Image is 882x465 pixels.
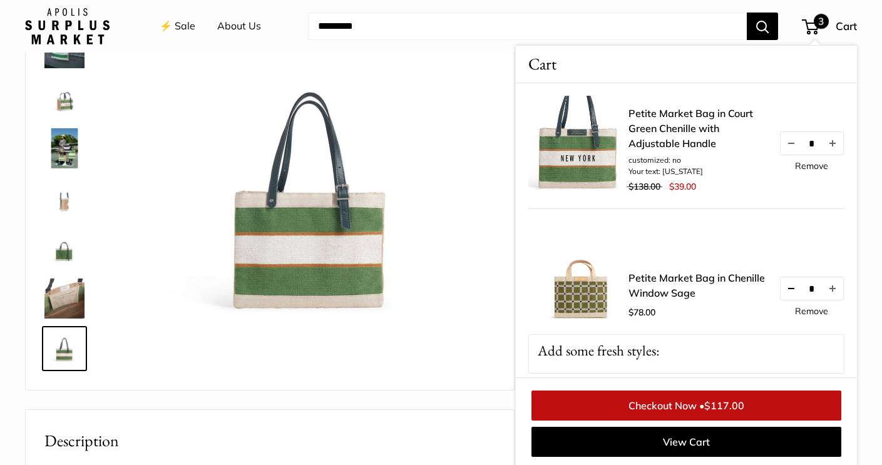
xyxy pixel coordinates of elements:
span: $138.00 [628,181,660,192]
img: Petite Market Bag in Court Green Chenille with Adjustable Handle [44,178,85,218]
span: $117.00 [704,399,744,412]
a: Petite Market Bag in Court Green Chenille with Adjustable Handle [42,176,87,221]
a: Petite Market Bag in Court Green Chenille with Adjustable Handle [628,106,766,151]
li: customized: no [628,155,766,166]
a: Petite Market Bag in Court Green Chenille with Adjustable Handle [42,126,87,171]
input: Quantity [802,138,822,148]
span: Cart [528,52,556,76]
img: Petite Market Bag in Court Green Chenille with Adjustable Handle [126,8,495,377]
span: Cart [836,19,857,33]
a: About Us [217,17,261,36]
a: Petite Market Bag in Chenille Window Sage [628,270,766,300]
img: Petite Market Bag in Court Green Chenille with Adjustable Handle [44,278,85,319]
button: Increase quantity by 1 [822,132,843,155]
a: 3 Cart [803,16,857,36]
h2: Description [44,429,495,453]
input: Quantity [802,283,822,294]
button: Increase quantity by 1 [822,277,843,300]
a: Petite Market Bag in Court Green Chenille with Adjustable Handle [42,276,87,321]
img: description_Stamp of authenticity printed on the back [44,228,85,268]
span: $39.00 [669,181,696,192]
img: Apolis: Surplus Market [25,8,110,44]
p: Add some fresh styles: [529,335,844,367]
button: Decrease quantity by 1 [781,132,802,155]
button: Search [747,13,778,40]
a: description_Stamp of authenticity printed on the back [42,226,87,271]
img: Petite Market Bag in Court Green Chenille with Adjustable Handle [44,128,85,168]
img: Petite Market Bag in Court Green Chenille with Adjustable Handle [44,78,85,118]
a: Petite Market Bag in Court Green Chenille with Adjustable Handle [42,76,87,121]
span: 3 [814,14,829,29]
input: Search... [308,13,747,40]
a: ⚡️ Sale [160,17,195,36]
a: Remove [795,307,828,315]
a: Remove [795,161,828,170]
a: Checkout Now •$117.00 [531,391,841,421]
span: $78.00 [628,307,655,318]
a: Petite Market Bag in Court Green Chenille with Adjustable Handle [42,326,87,371]
li: Your text: [US_STATE] [628,166,766,177]
img: description_Our very first Chenille-Jute Market bag [528,96,628,196]
img: Petite Market Bag in Court Green Chenille with Adjustable Handle [44,329,85,369]
a: View Cart [531,427,841,457]
button: Decrease quantity by 1 [781,277,802,300]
